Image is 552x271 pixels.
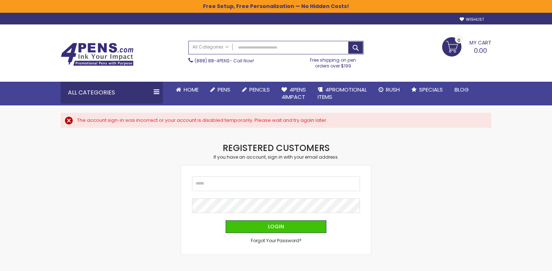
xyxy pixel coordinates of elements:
[195,58,254,64] span: - Call Now!
[181,154,371,160] div: If you have an account, sign in with your email address.
[218,86,230,93] span: Pens
[406,82,449,98] a: Specials
[449,82,475,98] a: Blog
[303,54,364,69] div: Free shipping on pen orders over $199
[204,82,236,98] a: Pens
[236,82,276,98] a: Pencils
[226,220,326,233] button: Login
[460,17,484,22] a: Wishlist
[455,86,469,93] span: Blog
[184,86,199,93] span: Home
[189,41,233,53] a: All Categories
[281,86,306,101] span: 4Pens 4impact
[419,86,443,93] span: Specials
[318,86,367,101] span: 4PROMOTIONAL ITEMS
[373,82,406,98] a: Rush
[268,223,284,230] span: Login
[195,58,230,64] a: (888) 88-4PENS
[61,82,163,104] div: All Categories
[276,82,312,105] a: 4Pens4impact
[386,86,400,93] span: Rush
[312,82,373,105] a: 4PROMOTIONALITEMS
[249,86,270,93] span: Pencils
[457,37,460,44] span: 0
[223,142,330,154] strong: Registered Customers
[442,37,491,55] a: 0.00 0
[474,46,487,55] span: 0.00
[61,43,134,66] img: 4Pens Custom Pens and Promotional Products
[170,82,204,98] a: Home
[251,238,302,244] a: Forgot Your Password?
[192,44,229,50] span: All Categories
[77,117,484,124] div: The account sign-in was incorrect or your account is disabled temporarily. Please wait and try ag...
